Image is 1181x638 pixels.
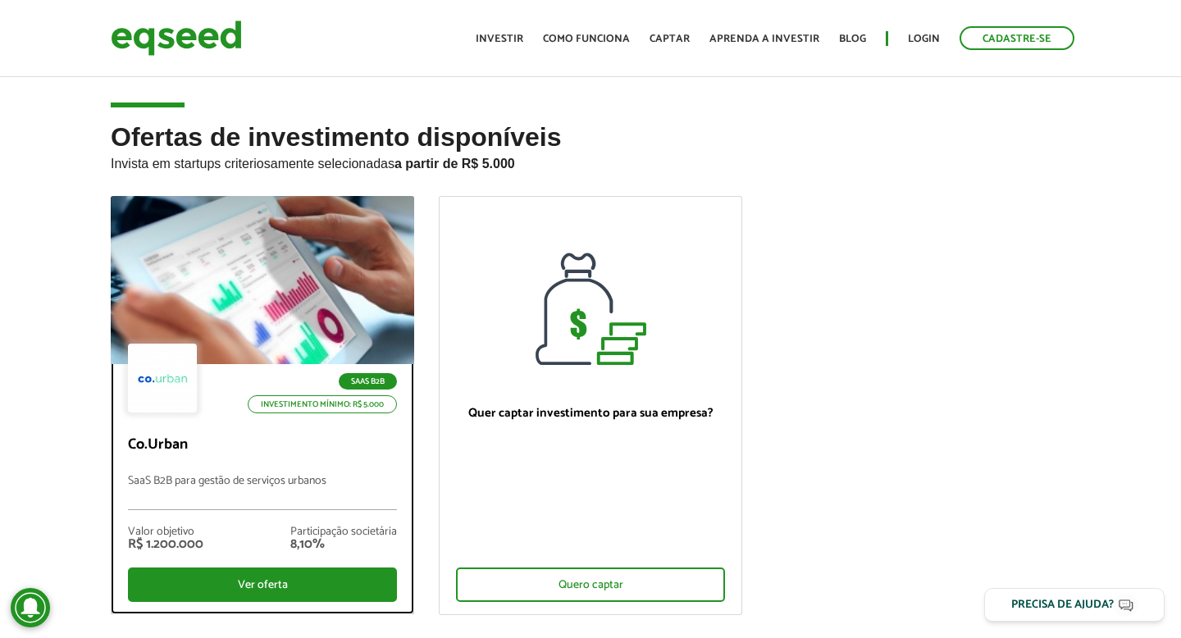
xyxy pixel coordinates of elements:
[543,34,630,44] a: Como funciona
[128,475,397,510] p: SaaS B2B para gestão de serviços urbanos
[248,395,397,413] p: Investimento mínimo: R$ 5.000
[839,34,866,44] a: Blog
[456,567,725,602] div: Quero captar
[908,34,940,44] a: Login
[476,34,523,44] a: Investir
[456,406,725,421] p: Quer captar investimento para sua empresa?
[111,152,1070,171] p: Invista em startups criteriosamente selecionadas
[290,538,397,551] div: 8,10%
[128,567,397,602] div: Ver oferta
[290,526,397,538] div: Participação societária
[439,196,742,615] a: Quer captar investimento para sua empresa? Quero captar
[339,373,397,390] p: SaaS B2B
[650,34,690,44] a: Captar
[111,196,414,614] a: SaaS B2B Investimento mínimo: R$ 5.000 Co.Urban SaaS B2B para gestão de serviços urbanos Valor ob...
[128,526,203,538] div: Valor objetivo
[111,123,1070,196] h2: Ofertas de investimento disponíveis
[394,157,515,171] strong: a partir de R$ 5.000
[128,436,397,454] p: Co.Urban
[111,16,242,60] img: EqSeed
[709,34,819,44] a: Aprenda a investir
[128,538,203,551] div: R$ 1.200.000
[960,26,1074,50] a: Cadastre-se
